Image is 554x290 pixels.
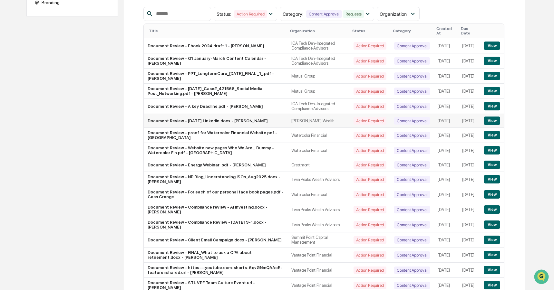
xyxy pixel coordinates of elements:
td: [DATE] [434,232,458,248]
td: [DATE] [458,69,480,84]
div: Title [149,29,285,33]
input: Clear [17,29,106,36]
td: [DATE] [434,69,458,84]
button: View [484,161,500,169]
div: Action Required [354,176,386,183]
div: Content Approval [394,267,430,274]
td: ICA Tech Den-Integrated Compliance Advisors [287,53,349,69]
td: Document Review - Website new pages Who We Are _ Dummy - Watercolor Fin.pdf - [GEOGRAPHIC_DATA] [144,143,287,158]
div: Content Approval [306,10,342,18]
td: Document Review - For each of our personal face book pages.pdf - Cass Grange [144,187,287,202]
td: Twin Peaks Wealth Advisors [287,202,349,217]
td: Document Review - [DATE] LinkedIn.docx - [PERSON_NAME] [144,114,287,128]
td: [DATE] [458,114,480,128]
button: View [484,266,500,274]
td: [DATE] [458,99,480,114]
td: [DATE] [458,128,480,143]
div: Action Required [354,117,386,125]
button: View [484,102,500,110]
div: Content Approval [394,132,430,139]
div: Content Approval [394,72,430,80]
td: Document Review - NP Blog_Understanding ISOs_Aug2025.docx - [PERSON_NAME] [144,172,287,187]
td: [DATE] [434,99,458,114]
a: 🗄️Attestations [44,79,83,90]
td: Document Review - Q1 January-March Content Calendar - [PERSON_NAME] [144,53,287,69]
div: Action Required [354,191,386,198]
div: Action Required [354,88,386,95]
a: Powered byPylon [45,109,78,114]
button: View [484,57,500,65]
div: Action Required [354,42,386,50]
a: 🔎Data Lookup [4,91,43,102]
td: [DATE] [458,217,480,232]
td: [DATE] [458,263,480,278]
button: Start new chat [110,51,117,59]
td: [DATE] [458,202,480,217]
td: [DATE] [434,248,458,263]
div: 🔎 [6,94,12,99]
iframe: Open customer support [533,269,551,286]
span: Status : [217,11,231,17]
button: View [484,236,500,244]
span: Attestations [53,81,80,88]
td: [DATE] [458,53,480,69]
div: Content Approval [394,176,430,183]
span: Organization [380,11,407,17]
div: Content Approval [394,88,430,95]
td: Document Review - Compliance Review - [DATE] 9-1.docx - [PERSON_NAME] [144,217,287,232]
div: Content Approval [394,57,430,65]
td: [DATE] [434,202,458,217]
div: Content Approval [394,191,430,198]
td: Document Review - https---youtube.com-shorts-6qvGNmQAAcE-feature=shared.url - [PERSON_NAME] [144,263,287,278]
td: [DATE] [458,187,480,202]
td: [DATE] [458,248,480,263]
div: Content Approval [394,206,430,213]
td: [DATE] [434,217,458,232]
div: Action Required [354,251,386,259]
td: [DATE] [458,38,480,53]
td: [DATE] [434,38,458,53]
div: Content Approval [394,221,430,229]
td: Twin Peaks Wealth Advisors [287,217,349,232]
button: View [484,205,500,214]
td: [PERSON_NAME] Wealth [287,114,349,128]
div: Content Approval [394,117,430,125]
div: Content Approval [394,236,430,244]
button: View [484,220,500,229]
div: Category [393,29,431,33]
td: [DATE] [434,128,458,143]
div: Action Required [354,282,386,289]
div: Action Required [354,103,386,110]
div: Action Required [234,10,267,18]
button: View [484,42,500,50]
td: [DATE] [434,143,458,158]
div: Organization [290,29,347,33]
td: Document Review - FINAL_What to ask a CPA about retirement.docx - [PERSON_NAME] [144,248,287,263]
button: View [484,146,500,154]
td: [DATE] [458,232,480,248]
p: How can we help? [6,14,117,24]
button: View [484,251,500,259]
div: Status [352,29,388,33]
div: Action Required [354,72,386,80]
td: Document Review - [DATE]_Case#_421568_Social Media Post_Networking.pdf - [PERSON_NAME] [144,84,287,99]
button: View [484,72,500,80]
div: Action Required [354,221,386,229]
div: Action Required [354,161,386,169]
td: Document Review - A key Deadline.pdf - [PERSON_NAME] [144,99,287,114]
span: Category : [283,11,304,17]
td: Document Review - PPT_LongtermCare_[DATE]_FINAL _1_.pdf - [PERSON_NAME] [144,69,287,84]
td: [DATE] [434,84,458,99]
button: View [484,131,500,139]
td: [DATE] [434,53,458,69]
td: [DATE] [434,172,458,187]
td: Document Review - Client Email Campaign.docx - [PERSON_NAME] [144,232,287,248]
td: Watercolor Financial [287,143,349,158]
td: Document Review - Energy Webinar .pdf - [PERSON_NAME] [144,158,287,172]
td: Mutual Group [287,84,349,99]
button: View [484,190,500,199]
span: Preclearance [13,81,42,88]
div: Content Approval [394,161,430,169]
span: Data Lookup [13,93,41,100]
